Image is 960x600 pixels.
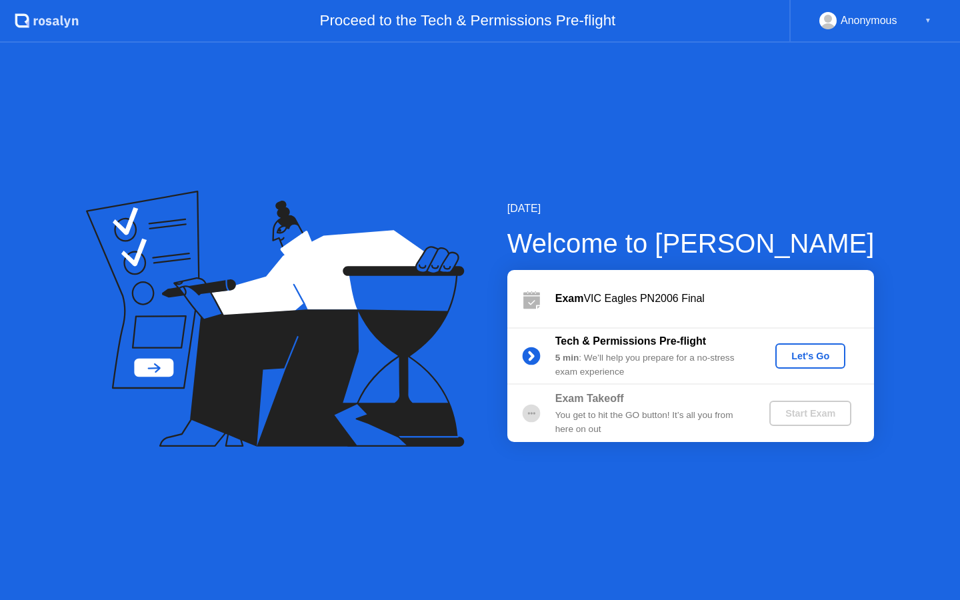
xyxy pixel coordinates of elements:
div: You get to hit the GO button! It’s all you from here on out [555,409,747,436]
button: Start Exam [769,401,851,426]
div: [DATE] [507,201,875,217]
div: : We’ll help you prepare for a no-stress exam experience [555,351,747,379]
b: Tech & Permissions Pre-flight [555,335,706,347]
div: VIC Eagles PN2006 Final [555,291,874,307]
div: Let's Go [781,351,840,361]
div: Start Exam [775,408,846,419]
button: Let's Go [775,343,845,369]
div: ▼ [925,12,931,29]
b: Exam Takeoff [555,393,624,404]
div: Welcome to [PERSON_NAME] [507,223,875,263]
b: 5 min [555,353,579,363]
b: Exam [555,293,584,304]
div: Anonymous [841,12,897,29]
